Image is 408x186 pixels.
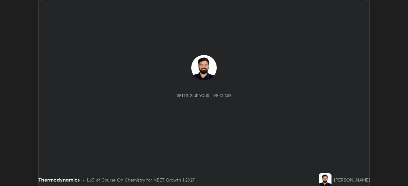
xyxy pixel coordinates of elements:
[319,173,331,186] img: 4925d321413647ba8554cd8cd00796ad.jpg
[191,55,217,80] img: 4925d321413647ba8554cd8cd00796ad.jpg
[177,93,231,98] div: Setting up your live class
[82,176,84,183] div: •
[334,176,370,183] div: [PERSON_NAME]
[38,176,80,183] div: Thermodynamics
[87,176,195,183] div: L65 of Course On Chemistry for NEET Growth 1 2027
